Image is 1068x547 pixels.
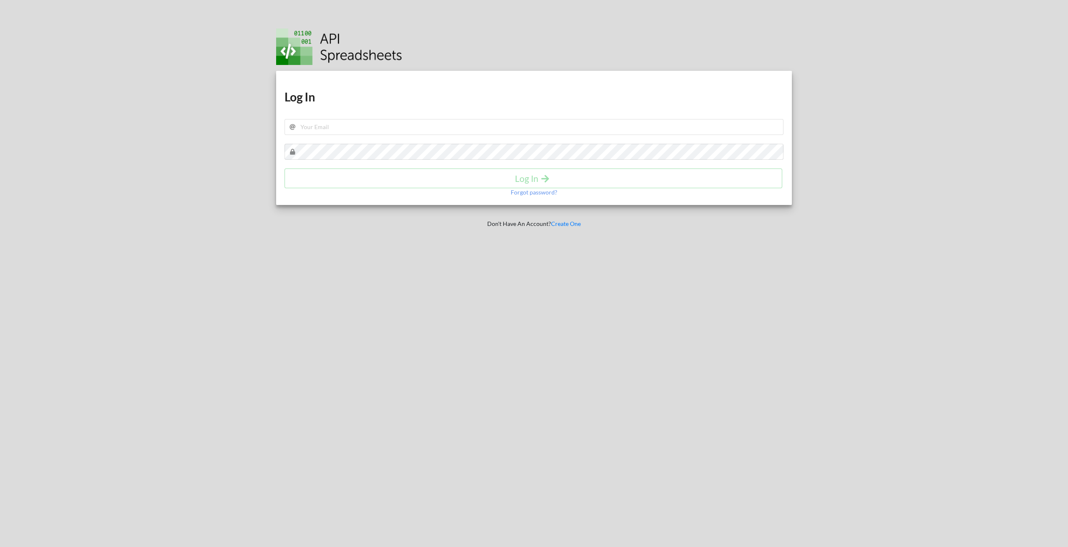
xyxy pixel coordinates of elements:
a: Create One [551,220,581,227]
input: Your Email [285,119,784,135]
h1: Log In [285,89,784,104]
p: Forgot password? [511,188,557,197]
p: Don't Have An Account? [270,220,798,228]
img: Logo.png [276,29,402,65]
